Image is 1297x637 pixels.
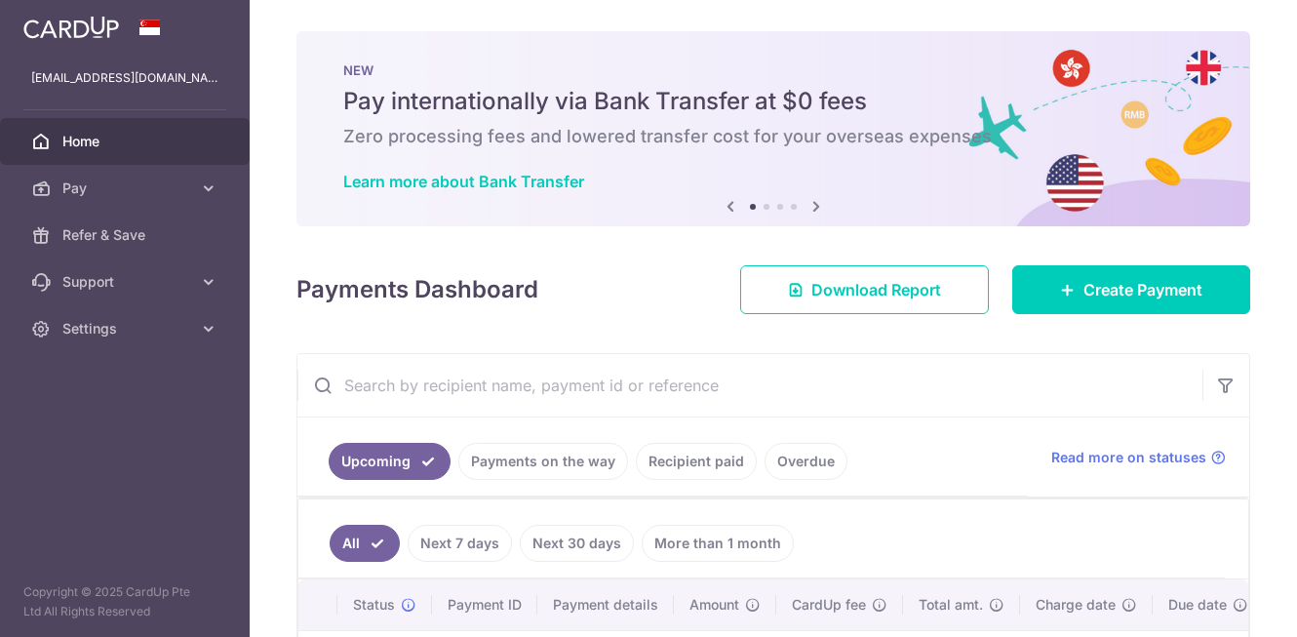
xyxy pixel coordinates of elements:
[62,225,191,245] span: Refer & Save
[343,86,1203,117] h5: Pay internationally via Bank Transfer at $0 fees
[297,354,1202,417] input: Search by recipient name, payment id or reference
[636,443,757,480] a: Recipient paid
[1083,278,1202,301] span: Create Payment
[520,525,634,562] a: Next 30 days
[1051,448,1226,467] a: Read more on statuses
[811,278,941,301] span: Download Report
[408,525,512,562] a: Next 7 days
[432,579,537,630] th: Payment ID
[343,125,1203,148] h6: Zero processing fees and lowered transfer cost for your overseas expenses
[458,443,628,480] a: Payments on the way
[330,525,400,562] a: All
[62,179,191,198] span: Pay
[62,132,191,151] span: Home
[296,31,1250,226] img: Bank transfer banner
[1036,595,1116,615] span: Charge date
[1168,595,1227,615] span: Due date
[343,172,584,191] a: Learn more about Bank Transfer
[296,272,538,307] h4: Payments Dashboard
[62,272,191,292] span: Support
[765,443,847,480] a: Overdue
[353,595,395,615] span: Status
[1012,265,1250,314] a: Create Payment
[31,68,218,88] p: [EMAIL_ADDRESS][DOMAIN_NAME]
[23,16,119,39] img: CardUp
[642,525,794,562] a: More than 1 month
[1051,448,1206,467] span: Read more on statuses
[689,595,739,615] span: Amount
[919,595,983,615] span: Total amt.
[62,319,191,338] span: Settings
[740,265,989,314] a: Download Report
[329,443,451,480] a: Upcoming
[537,579,674,630] th: Payment details
[343,62,1203,78] p: NEW
[792,595,866,615] span: CardUp fee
